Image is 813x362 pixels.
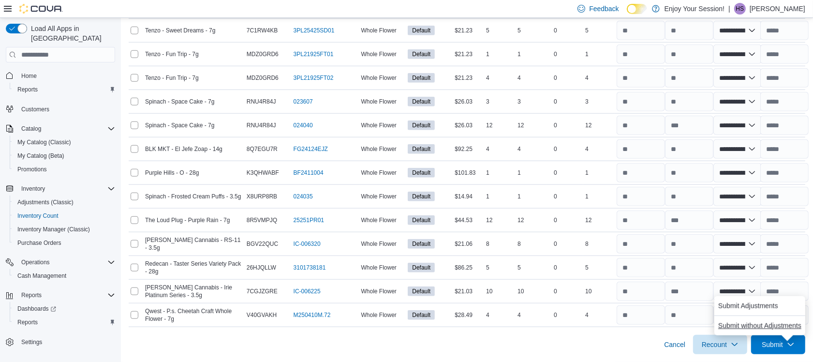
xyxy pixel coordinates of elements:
[247,264,276,271] span: 26HJQLLW
[21,125,41,133] span: Catalog
[484,120,516,131] div: 12
[145,50,199,58] span: Tenzo - Fun Trip - 7g
[14,210,62,222] a: Inventory Count
[412,26,430,35] span: Default
[664,340,685,349] span: Cancel
[554,311,557,319] p: 0
[14,270,70,282] a: Cash Management
[17,104,53,115] a: Customers
[247,240,278,248] span: BGV22QUC
[145,216,230,224] span: The Loud Plug - Purple Rain - 7g
[718,321,801,331] span: Submit without Adjustments
[21,338,42,346] span: Settings
[412,240,430,248] span: Default
[145,74,199,82] span: Tenzo - Fun Trip - 7g
[484,238,516,250] div: 8
[294,98,313,106] a: 023607
[17,103,115,115] span: Customers
[583,214,615,226] div: 12
[14,224,94,235] a: Inventory Manager (Classic)
[14,164,115,175] span: Promotions
[484,191,516,202] div: 1
[516,72,547,84] div: 4
[516,262,547,273] div: 5
[17,123,45,135] button: Catalog
[408,121,435,130] span: Default
[247,169,279,177] span: K3QHWABF
[453,286,484,297] div: $21.03
[145,193,241,200] span: Spinach - Frosted Cream Puffs - 3.5g
[359,96,406,107] div: Whole Flower
[516,25,547,36] div: 5
[583,120,615,131] div: 12
[2,182,119,196] button: Inventory
[453,191,484,202] div: $14.94
[554,264,557,271] p: 0
[10,209,119,223] button: Inventory Count
[2,122,119,136] button: Catalog
[17,272,66,280] span: Cash Management
[408,215,435,225] span: Default
[2,256,119,269] button: Operations
[554,27,557,34] p: 0
[412,121,430,130] span: Default
[145,307,243,323] span: Qwest - P.s. Cheetah Craft Whole Flower - 7g
[359,143,406,155] div: Whole Flower
[145,236,243,252] span: Irie Craft Cannabis - RS-11 - 3.5g
[247,145,278,153] span: 8Q7EGU7R
[10,196,119,209] button: Adjustments (Classic)
[247,98,276,106] span: RNU4R84J
[14,150,68,162] a: My Catalog (Beta)
[21,291,42,299] span: Reports
[583,262,615,273] div: 5
[583,191,615,202] div: 1
[14,317,115,328] span: Reports
[14,150,115,162] span: My Catalog (Beta)
[665,3,725,15] p: Enjoy Your Session!
[294,74,334,82] a: 3PL21925FT02
[14,196,115,208] span: Adjustments (Classic)
[10,269,119,283] button: Cash Management
[17,239,61,247] span: Purchase Orders
[294,193,313,200] a: 024035
[14,303,60,315] a: Dashboards
[412,311,430,319] span: Default
[554,169,557,177] p: 0
[453,309,484,321] div: $28.49
[453,48,484,60] div: $21.23
[247,74,279,82] span: MDZ0GRD6
[516,48,547,60] div: 1
[359,48,406,60] div: Whole Flower
[145,121,214,129] span: Spinach - Space Cake - 7g
[17,318,38,326] span: Reports
[484,167,516,179] div: 1
[14,237,65,249] a: Purchase Orders
[484,48,516,60] div: 1
[583,286,615,297] div: 10
[145,284,243,299] span: Irie Craft Cannabis - Irie Platinum Series - 3.5g
[14,303,115,315] span: Dashboards
[17,69,115,81] span: Home
[408,144,435,154] span: Default
[14,84,115,95] span: Reports
[17,152,64,160] span: My Catalog (Beta)
[408,26,435,35] span: Default
[734,3,746,15] div: Harley Splett
[17,70,41,82] a: Home
[516,143,547,155] div: 4
[14,136,115,148] span: My Catalog (Classic)
[453,167,484,179] div: $101.83
[453,143,484,155] div: $92.25
[2,335,119,349] button: Settings
[359,191,406,202] div: Whole Flower
[516,286,547,297] div: 10
[660,335,689,354] button: Cancel
[583,96,615,107] div: 3
[247,50,279,58] span: MDZ0GRD6
[14,136,75,148] a: My Catalog (Classic)
[693,335,747,354] button: Recount
[145,169,199,177] span: Purple Hills - O - 28g
[10,302,119,316] a: Dashboards
[10,236,119,250] button: Purchase Orders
